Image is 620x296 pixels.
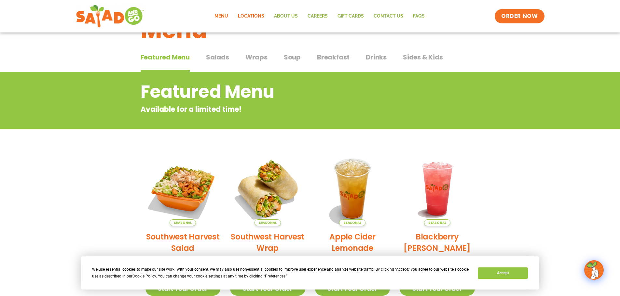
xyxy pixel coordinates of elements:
span: Seasonal [339,219,365,226]
span: ORDER NOW [501,12,538,20]
span: Preferences [265,274,285,278]
h2: Featured Menu [141,79,427,105]
span: Seasonal [170,219,196,226]
h2: Southwest Harvest Salad [145,231,221,254]
span: Seasonal [255,219,281,226]
span: Details [274,256,294,264]
span: Featured Menu [141,52,190,62]
span: Seasonal [424,219,450,226]
p: Available for a limited time! [141,104,427,115]
a: Menu [210,9,233,24]
img: new-SAG-logo-768×292 [76,3,145,29]
span: Wraps [245,52,268,62]
a: About Us [269,9,303,24]
div: Cookie Consent Prompt [81,256,539,290]
a: GIFT CARDS [333,9,369,24]
span: 340 Cal [157,256,180,264]
a: FAQs [408,9,430,24]
img: Product photo for Blackberry Bramble Lemonade [400,151,475,226]
a: Careers [303,9,333,24]
img: Product photo for Southwest Harvest Salad [145,151,221,226]
span: Details [189,256,209,264]
button: Accept [478,267,528,279]
span: 280 Cal [327,256,350,264]
div: Tabbed content [141,50,480,72]
span: Sides & Kids [403,52,443,62]
a: Contact Us [369,9,408,24]
span: Breakfast [317,52,350,62]
h2: Southwest Harvest Wrap [230,231,305,254]
img: wpChatIcon [585,261,603,279]
img: Product photo for Southwest Harvest Wrap [230,151,305,226]
span: Drinks [366,52,387,62]
span: Details [359,256,378,264]
h2: Blackberry [PERSON_NAME] Lemonade [400,231,475,265]
div: We use essential cookies to make our site work. With your consent, we may also use non-essential ... [92,266,470,280]
nav: Menu [210,9,430,24]
img: Product photo for Apple Cider Lemonade [315,151,390,226]
a: ORDER NOW [495,9,544,23]
span: Salads [206,52,229,62]
span: Cookie Policy [132,274,156,278]
h2: Apple Cider Lemonade [315,231,390,254]
span: 800 Cal [242,256,265,264]
span: Soup [284,52,301,62]
a: Locations [233,9,269,24]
